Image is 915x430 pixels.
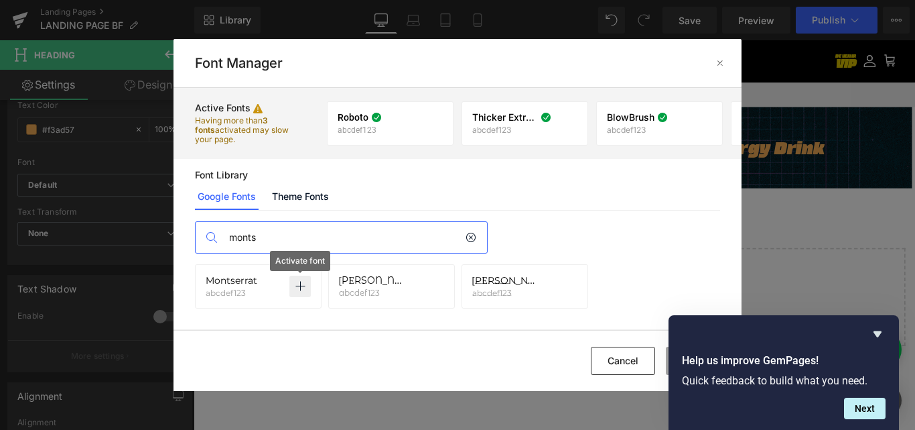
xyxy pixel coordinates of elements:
[339,288,405,298] p: abcdef123
[339,275,405,286] span: [PERSON_NAME]
[269,183,332,210] a: Theme Fonts
[279,265,400,292] a: Explore Blocks
[721,15,745,20] p: Devenir
[869,326,886,342] button: Hide survey
[721,20,745,32] p: VIP
[682,374,886,387] p: Quick feedback to build what you need.
[591,347,655,375] button: Cancel
[195,103,251,113] span: Active Fonts
[13,109,797,133] h1: Quelque chose d’ÉNORME se prépare chez REZ Energy Drink
[472,275,538,286] span: [PERSON_NAME]
[195,183,259,210] a: Google Fonts
[50,15,66,32] a: Recherche
[607,112,654,123] span: BlowBrush
[472,125,538,135] p: abcdef123
[752,15,768,32] a: Compte
[607,125,668,135] p: abcdef123
[195,115,268,135] span: 3 fonts
[682,353,886,369] h2: Help us improve GemPages!
[721,15,745,32] a: Devenir VIP
[472,288,538,298] p: abcdef123
[338,125,382,135] p: abcdef123
[338,112,368,123] span: Roboto
[206,288,260,298] p: abcdef123
[32,303,778,312] p: or Drag & Drop elements from left sidebar
[20,9,50,38] button: Basculer le menu
[411,265,531,292] a: Add Single Section
[195,170,720,180] p: Font Library
[206,275,257,286] span: Montserrat
[682,326,886,419] div: Help us improve GemPages!
[844,398,886,419] button: Next question
[270,251,330,271] span: Activate font
[666,347,720,375] button: Save
[195,116,292,144] p: Having more than activated may slow your page.
[195,55,283,71] h2: Font Manager
[384,13,427,34] img: Rez Energy Drink
[384,13,427,34] a: Rez®
[222,222,466,253] input: Search fonts
[754,384,794,425] div: Ouvrir le chat
[472,112,538,123] span: Thicker Extrablack Slanted
[20,55,790,67] p: Livraison offerte dès 39.99€ d'achat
